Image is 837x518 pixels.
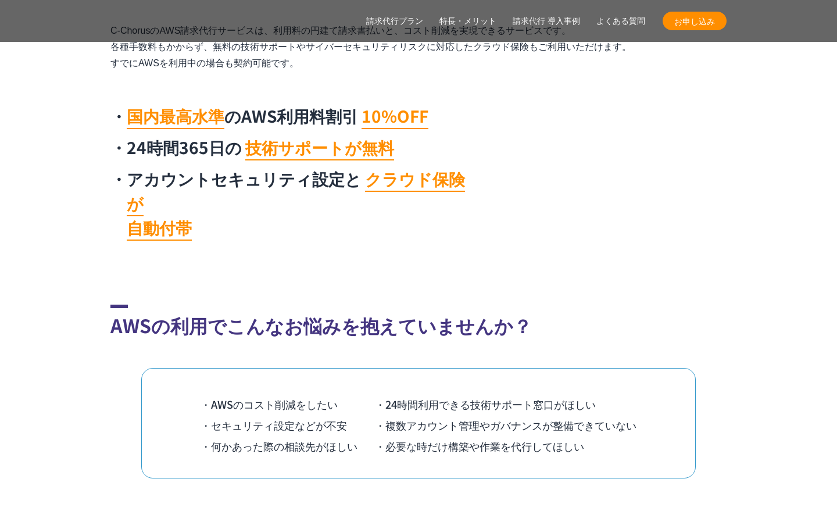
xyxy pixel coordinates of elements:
[201,415,375,435] li: ・セキュリティ設定などが不安
[127,104,224,129] mark: 国内最高水準
[663,15,727,27] span: お申し込み
[439,15,496,27] a: 特長・メリット
[375,435,636,456] li: ・必要な時だけ構築や作業を代行してほしい
[201,394,375,415] li: ・AWSのコスト削減をしたい
[362,104,428,129] mark: 10%OFF
[127,167,465,241] mark: クラウド保険が 自動付帯
[375,415,636,435] li: ・複数アカウント管理やガバナンスが整備できていない
[110,166,477,240] li: アカウントセキュリティ設定と
[513,15,580,27] a: 請求代行 導入事例
[663,12,727,30] a: お申し込み
[110,23,727,72] p: C-ChorusのAWS請求代行サービスは、利用料の円建て請求書払いと、コスト削減を実現できるサービスです。 各種手数料もかからず、無料の技術サポートやサイバーセキュリティリスクに対応したクラウ...
[110,103,477,128] li: のAWS利用料割引
[201,435,375,456] li: ・何かあった際の相談先がほしい
[596,15,645,27] a: よくある質問
[245,135,394,160] mark: 技術サポートが無料
[110,305,727,339] h2: AWSの利用でこんなお悩みを抱えていませんか？
[110,135,477,159] li: 24時間365日の
[366,15,423,27] a: 請求代行プラン
[375,394,636,415] li: ・24時間利用できる技術サポート窓口がほしい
